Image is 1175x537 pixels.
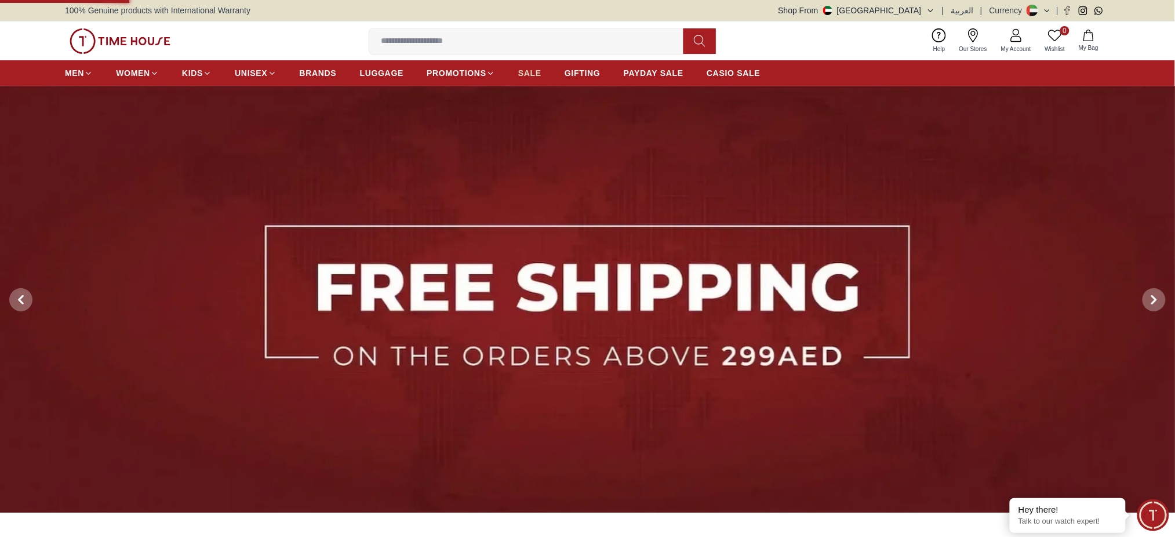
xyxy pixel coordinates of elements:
span: 100% Genuine products with International Warranty [65,5,250,16]
span: Wishlist [1041,45,1069,53]
p: Talk to our watch expert! [1018,517,1117,527]
a: Our Stores [952,26,994,56]
a: BRANDS [300,63,337,84]
button: My Bag [1072,27,1105,55]
a: KIDS [182,63,212,84]
span: SALE [518,67,541,79]
a: GIFTING [565,63,601,84]
a: UNISEX [235,63,276,84]
a: Help [926,26,952,56]
span: PAYDAY SALE [624,67,683,79]
span: My Bag [1074,43,1103,52]
a: PAYDAY SALE [624,63,683,84]
button: العربية [951,5,973,16]
span: UNISEX [235,67,267,79]
a: Instagram [1079,6,1087,15]
span: MEN [65,67,84,79]
span: My Account [996,45,1036,53]
a: LUGGAGE [360,63,404,84]
span: WOMEN [116,67,150,79]
a: SALE [518,63,541,84]
span: 0 [1060,26,1069,35]
span: | [980,5,983,16]
span: PROMOTIONS [427,67,486,79]
span: | [942,5,944,16]
span: Our Stores [955,45,992,53]
a: PROMOTIONS [427,63,495,84]
a: CASIO SALE [707,63,761,84]
div: Currency [990,5,1027,16]
div: Hey there! [1018,504,1117,516]
a: Facebook [1063,6,1072,15]
span: KIDS [182,67,203,79]
a: MEN [65,63,93,84]
button: Shop From[GEOGRAPHIC_DATA] [779,5,935,16]
span: | [1056,5,1058,16]
img: United Arab Emirates [823,6,832,15]
a: WOMEN [116,63,159,84]
a: 0Wishlist [1038,26,1072,56]
span: BRANDS [300,67,337,79]
span: GIFTING [565,67,601,79]
a: Whatsapp [1094,6,1103,15]
span: CASIO SALE [707,67,761,79]
div: Chat Widget [1137,499,1169,531]
span: LUGGAGE [360,67,404,79]
span: Help [929,45,950,53]
img: ... [70,28,170,54]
